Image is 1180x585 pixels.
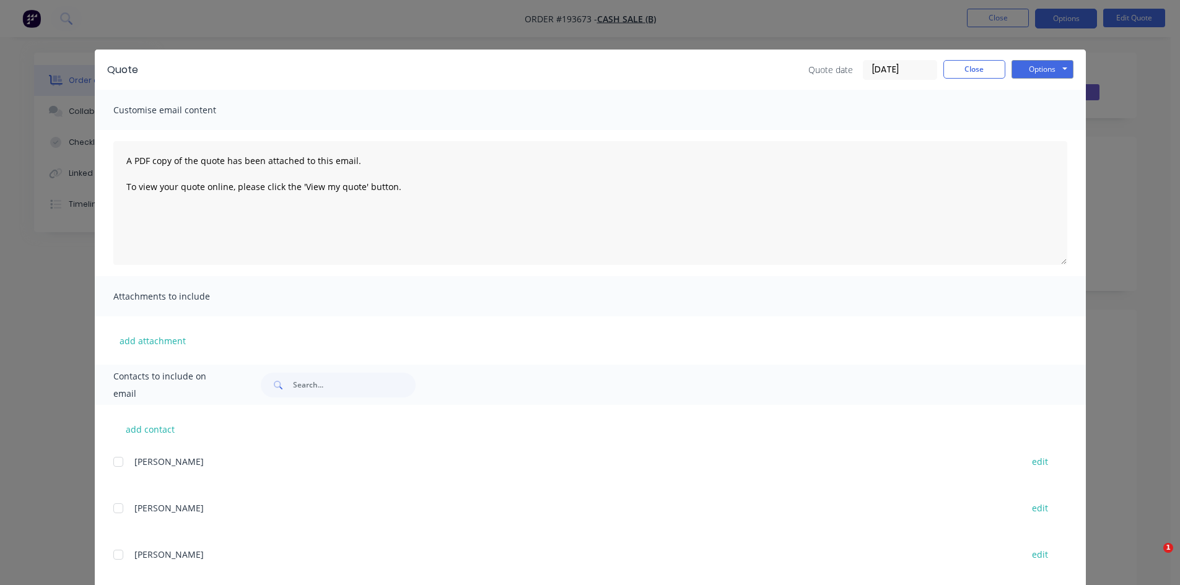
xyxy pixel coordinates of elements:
[107,63,138,77] div: Quote
[134,456,204,467] span: [PERSON_NAME]
[113,102,250,119] span: Customise email content
[113,420,188,438] button: add contact
[113,288,250,305] span: Attachments to include
[113,368,230,402] span: Contacts to include on email
[113,331,192,350] button: add attachment
[1025,500,1055,516] button: edit
[1163,543,1173,553] span: 1
[113,141,1067,265] textarea: A PDF copy of the quote has been attached to this email. To view your quote online, please click ...
[1138,543,1168,573] iframe: Intercom live chat
[1012,60,1073,79] button: Options
[1025,453,1055,470] button: edit
[293,373,416,397] input: Search...
[134,502,204,514] span: [PERSON_NAME]
[808,63,853,76] span: Quote date
[134,548,204,560] span: [PERSON_NAME]
[1025,546,1055,563] button: edit
[943,60,1005,79] button: Close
